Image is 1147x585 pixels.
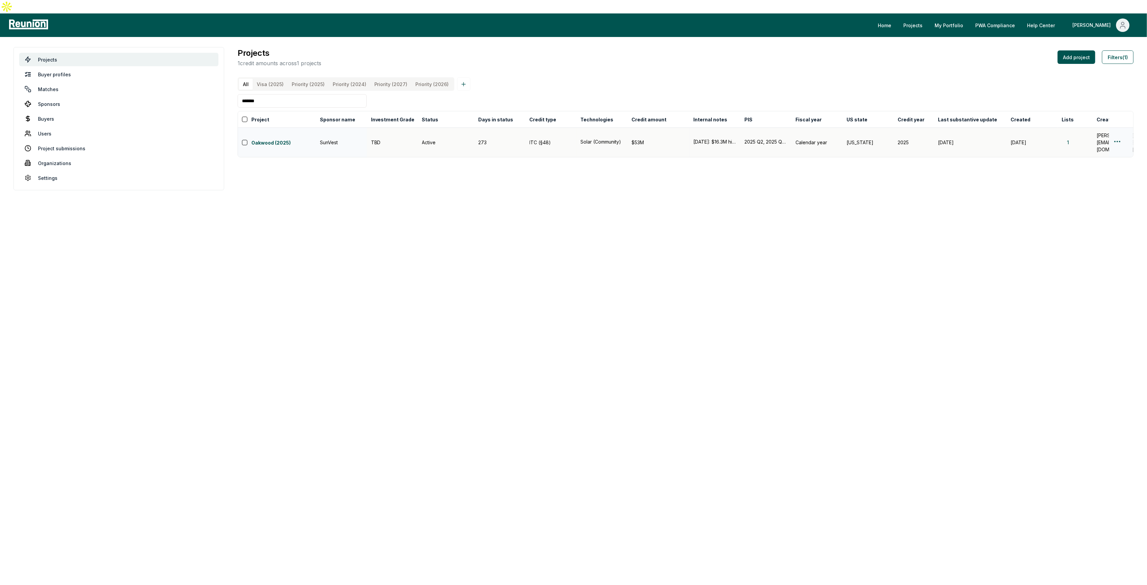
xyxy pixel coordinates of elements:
button: Created by [1096,113,1125,126]
button: [PERSON_NAME] [1067,18,1135,32]
h3: Projects [238,47,321,59]
a: Buyer profiles [19,68,218,81]
button: 1 [1062,139,1075,146]
button: PIS [743,113,754,126]
a: Sponsors [19,97,218,111]
button: Lists [1061,113,1075,126]
a: Projects [19,53,218,66]
button: Solar (Community) [581,138,624,145]
button: Credit year [897,113,926,126]
button: Investment Grade [370,113,416,126]
a: Help Center [1022,18,1060,32]
button: Created [1010,113,1032,126]
div: [PERSON_NAME][EMAIL_ADDRESS][DOMAIN_NAME] [1097,132,1140,153]
div: [DATE] [1011,139,1054,146]
a: My Portfolio [929,18,969,32]
div: 273 [479,139,522,146]
div: 2025 [898,139,930,146]
a: Home [872,18,897,32]
a: Users [19,127,218,140]
a: Settings [19,171,218,185]
button: Credit type [528,113,558,126]
a: Buyers [19,112,218,125]
button: Filters(1) [1102,50,1134,64]
div: [US_STATE] [847,139,890,146]
button: Priority (2025) [288,79,329,90]
button: Priority (2024) [329,79,370,90]
button: Internal notes [692,113,729,126]
button: Credit amount [630,113,668,126]
button: Priority (2026) [412,79,453,90]
button: Oakwood (2025) [251,138,316,147]
div: SunVest [320,139,363,146]
a: Matches [19,82,218,96]
div: [PERSON_NAME] [1072,18,1113,32]
a: Organizations [19,156,218,170]
button: Add project [1058,50,1095,64]
div: ITC (§48) [530,139,573,146]
a: Oakwood (2025) [251,139,316,147]
button: Project [250,113,271,126]
button: Technologies [579,113,615,126]
button: Priority (2027) [370,79,412,90]
a: PWA Compliance [970,18,1020,32]
button: Last substantive update [937,113,999,126]
button: Visa (2025) [253,79,288,90]
div: $53M [632,139,686,146]
button: 2025 Q2, 2025 Q3, 2025 Q4 [745,138,788,145]
div: [DATE] [938,139,1003,146]
div: TBD [371,139,414,146]
p: 1 credit amounts across 1 projects [238,59,321,67]
button: All [239,79,253,90]
div: Active [422,139,470,146]
div: Calendar year [796,139,839,146]
a: Projects [898,18,928,32]
button: Days in status [477,113,515,126]
button: Status [421,113,440,126]
button: US state [846,113,869,126]
button: Sponsor name [319,113,357,126]
button: Fiscal year [794,113,823,126]
button: [DATE]: $16.3M highlighted by Sunvest as having risk of slipping to 2026. [DATE] from [PERSON_NAM... [694,138,737,145]
a: Project submissions [19,142,218,155]
nav: Main [872,18,1140,32]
